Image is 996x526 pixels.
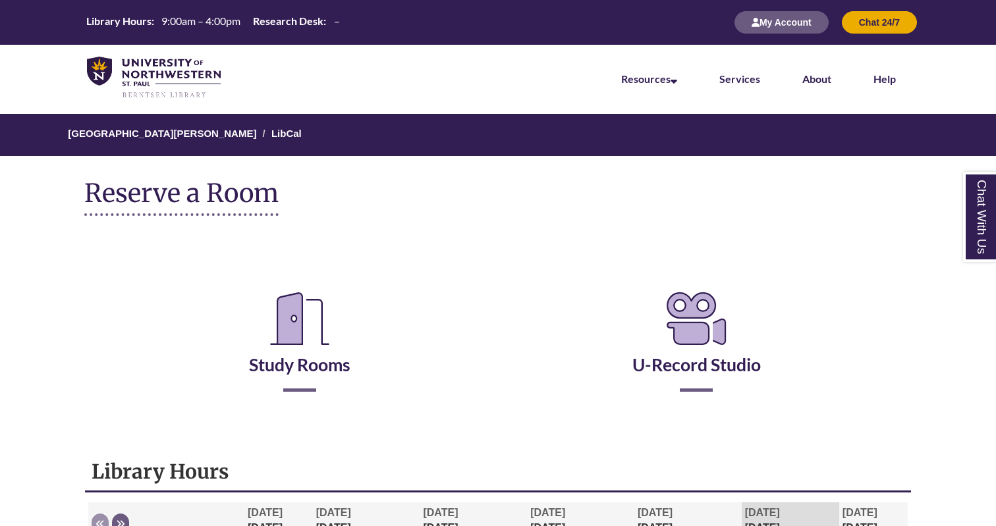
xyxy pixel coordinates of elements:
th: Library Hours: [81,14,156,28]
span: [DATE] [843,507,877,518]
div: Reserve a Room [84,249,911,431]
a: My Account [734,16,829,28]
span: [DATE] [316,507,351,518]
th: Research Desk: [248,14,328,28]
button: My Account [734,11,829,34]
a: Study Rooms [249,321,350,375]
button: Chat 24/7 [842,11,917,34]
a: U-Record Studio [632,321,761,375]
span: – [334,14,340,27]
h1: Reserve a Room [84,179,279,216]
table: Hours Today [81,14,345,30]
span: [DATE] [530,507,565,518]
a: [GEOGRAPHIC_DATA][PERSON_NAME] [68,128,256,139]
a: Hours Today [81,14,345,31]
nav: Breadcrumb [84,114,911,156]
a: About [802,72,831,85]
a: Chat 24/7 [842,16,917,28]
a: Resources [621,72,677,85]
img: UNWSP Library Logo [87,57,221,99]
h1: Library Hours [92,459,904,484]
span: [DATE] [248,507,283,518]
span: [DATE] [638,507,673,518]
a: Services [719,72,760,85]
a: Help [873,72,896,85]
span: 9:00am – 4:00pm [161,14,240,27]
span: [DATE] [423,507,458,518]
span: [DATE] [745,507,780,518]
a: LibCal [271,128,302,139]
